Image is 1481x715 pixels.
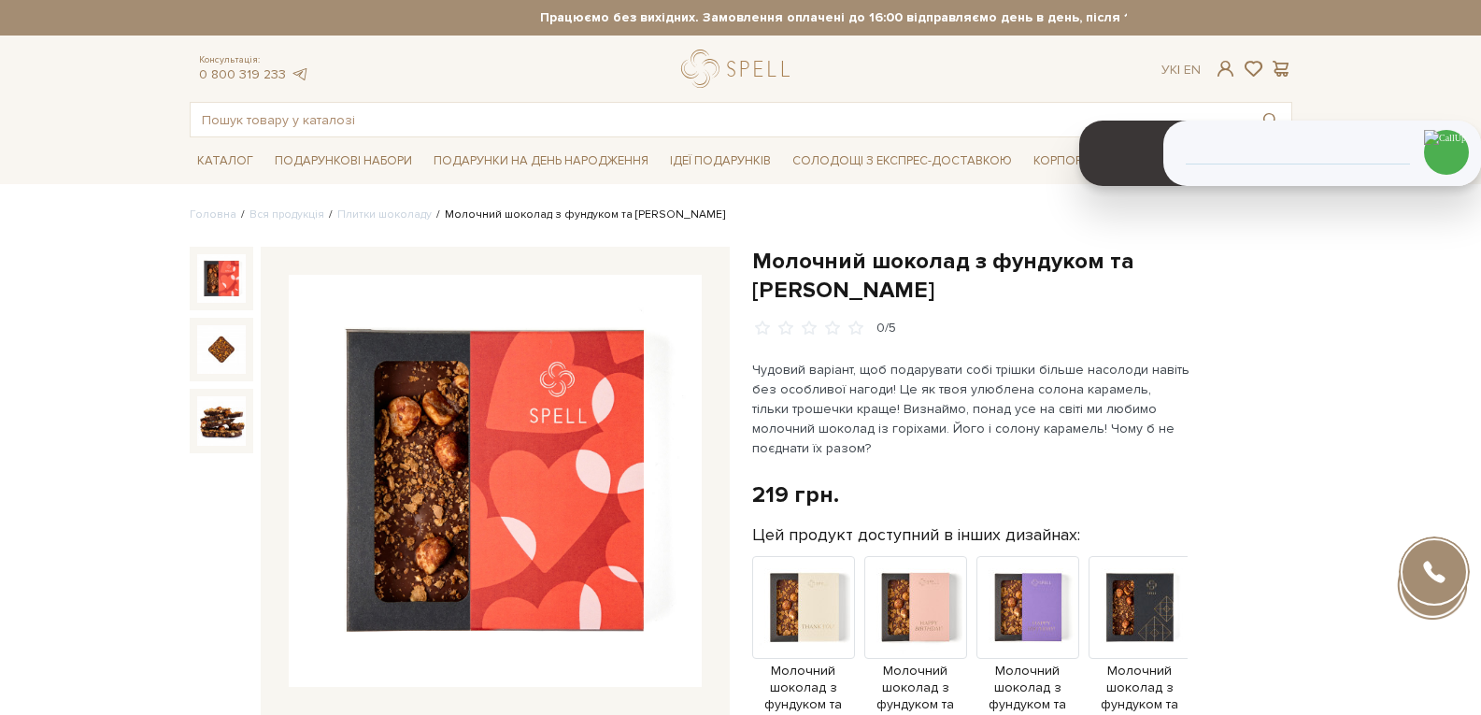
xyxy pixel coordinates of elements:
[1089,556,1191,659] img: Продукт
[1177,62,1180,78] span: |
[1248,103,1291,136] button: Пошук товару у каталозі
[291,66,309,82] a: telegram
[1161,62,1201,79] div: Ук
[752,524,1080,546] label: Цей продукт доступний в інших дизайнах:
[289,275,702,688] img: Молочний шоколад з фундуком та солоною карамеллю Love
[752,360,1190,458] p: Чудовий варіант, щоб подарувати собі трішки більше насолоди навіть без особливої нагоди! Це як тв...
[249,207,324,222] a: Вся продукція
[197,325,246,374] img: Молочний шоколад з фундуком та солоною карамеллю Love
[267,147,420,176] span: Подарункові набори
[752,247,1292,305] h1: Молочний шоколад з фундуком та [PERSON_NAME]
[785,145,1019,177] a: Солодощі з експрес-доставкою
[432,207,725,223] li: Молочний шоколад з фундуком та [PERSON_NAME]
[681,50,798,88] a: logo
[426,147,656,176] span: Подарунки на День народження
[1026,145,1210,177] a: Корпоративним клієнтам
[752,480,839,509] div: 219 грн.
[199,54,309,66] span: Консультація:
[337,207,432,222] a: Плитки шоколаду
[752,556,855,659] img: Продукт
[1184,62,1201,78] a: En
[190,207,236,222] a: Головна
[190,147,261,176] span: Каталог
[191,103,1248,136] input: Пошук товару у каталозі
[976,556,1079,659] img: Продукт
[197,254,246,303] img: Молочний шоколад з фундуком та солоною карамеллю Love
[662,147,778,176] span: Ідеї подарунків
[355,9,1458,26] strong: Працюємо без вихідних. Замовлення оплачені до 16:00 відправляємо день в день, після 16:00 - насту...
[199,66,286,82] a: 0 800 319 233
[864,556,967,659] img: Продукт
[197,396,246,445] img: Молочний шоколад з фундуком та солоною карамеллю Love
[876,320,896,337] div: 0/5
